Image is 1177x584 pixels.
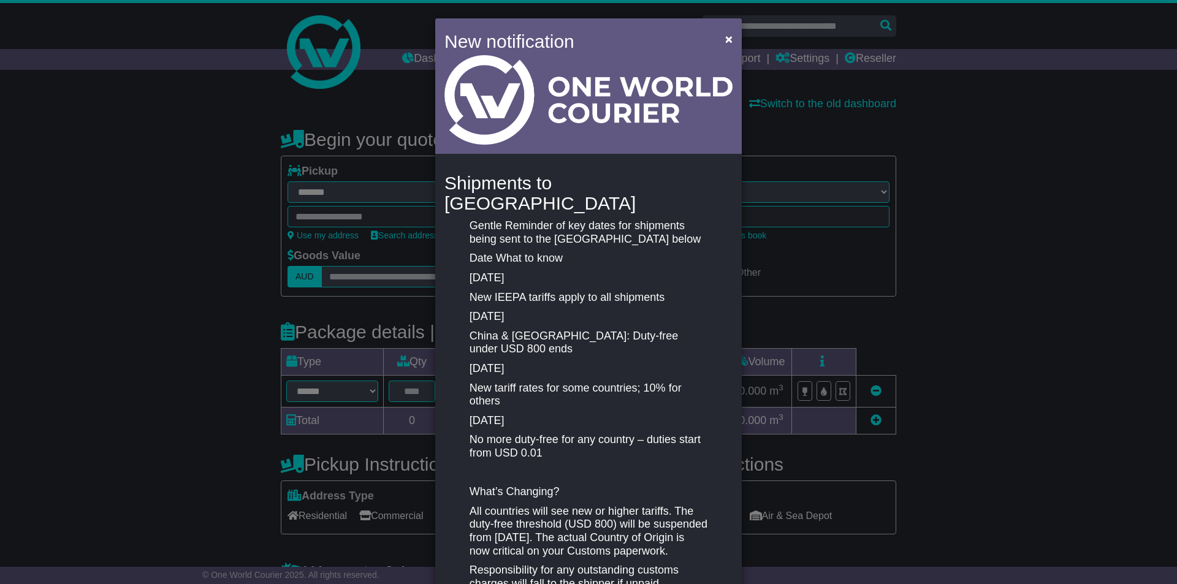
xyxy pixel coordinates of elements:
[444,55,733,145] img: Light
[470,414,707,428] p: [DATE]
[725,32,733,46] span: ×
[470,485,707,499] p: What’s Changing?
[470,330,707,356] p: China & [GEOGRAPHIC_DATA]: Duty-free under USD 800 ends
[470,291,707,305] p: New IEEPA tariffs apply to all shipments
[470,362,707,376] p: [DATE]
[444,173,733,213] h4: Shipments to [GEOGRAPHIC_DATA]
[470,219,707,246] p: Gentle Reminder of key dates for shipments being sent to the [GEOGRAPHIC_DATA] below
[470,505,707,558] p: All countries will see new or higher tariffs. The duty-free threshold (USD 800) will be suspended...
[470,433,707,460] p: No more duty-free for any country – duties start from USD 0.01
[719,26,739,51] button: Close
[470,382,707,408] p: New tariff rates for some countries; 10% for others
[470,271,707,285] p: [DATE]
[470,310,707,324] p: [DATE]
[444,28,707,55] h4: New notification
[470,252,707,265] p: Date What to know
